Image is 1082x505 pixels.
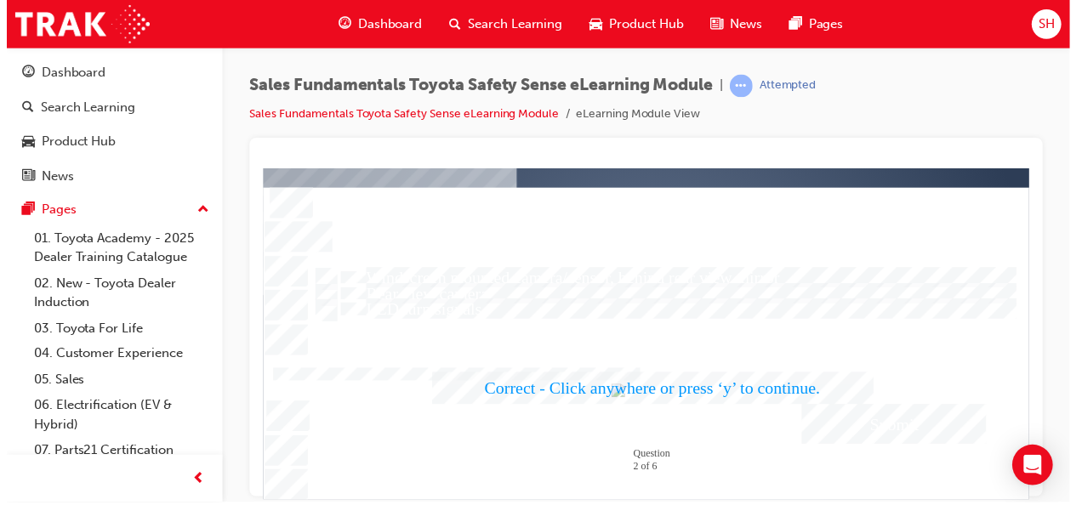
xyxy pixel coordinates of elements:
div: News [35,167,67,187]
a: 02. New - Toyota Dealer Induction [20,272,210,317]
span: Pages [806,14,841,34]
a: Product Hub [7,127,210,158]
span: pages-icon [15,204,28,219]
div: Product Hub [35,133,110,152]
span: Product Hub [606,14,681,34]
div: Pages [35,201,70,221]
a: 07. Parts21 Certification [20,440,210,466]
div: Search Learning [34,99,129,118]
span: News [727,14,760,34]
a: Sales Fundamentals Toyota Safety Sense eLearning Module [244,107,555,122]
button: DashboardSearch LearningProduct HubNews [7,54,210,196]
div: Dashboard [35,64,100,83]
span: prev-icon [187,471,200,492]
a: Search Learning [7,93,210,124]
a: search-iconSearch Learning [431,7,572,42]
a: 06. Electrification (EV & Hybrid) [20,394,210,440]
button: Pages [7,196,210,227]
span: Search Learning [464,14,559,34]
span: search-icon [445,14,457,35]
span: news-icon [15,170,28,185]
span: car-icon [15,135,28,150]
span: guage-icon [15,66,28,82]
span: car-icon [586,14,599,35]
a: pages-iconPages [773,7,855,42]
span: up-icon [191,201,203,223]
span: SH [1038,14,1054,34]
span: Sales Fundamentals Toyota Safety Sense eLearning Module [244,77,710,96]
div: Open Intercom Messenger [1011,447,1052,488]
span: learningRecordVerb_ATTEMPT-icon [727,75,750,98]
a: News [7,162,210,193]
a: Dashboard [7,58,210,89]
a: 01. Toyota Academy - 2025 Dealer Training Catalogue [20,227,210,272]
a: 04. Customer Experience [20,343,210,369]
img: Trak [9,5,144,43]
button: SH [1031,9,1061,39]
span: guage-icon [333,14,346,35]
li: eLearning Module View [572,105,698,125]
a: guage-iconDashboard [320,7,431,42]
span: pages-icon [787,14,800,35]
span: Dashboard [353,14,418,34]
span: | [717,77,720,96]
div: Attempted [757,78,814,94]
span: search-icon [15,101,27,116]
a: 03. Toyota For Life [20,317,210,343]
span: news-icon [708,14,720,35]
a: news-iconNews [694,7,773,42]
a: 05. Sales [20,369,210,395]
a: car-iconProduct Hub [572,7,694,42]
